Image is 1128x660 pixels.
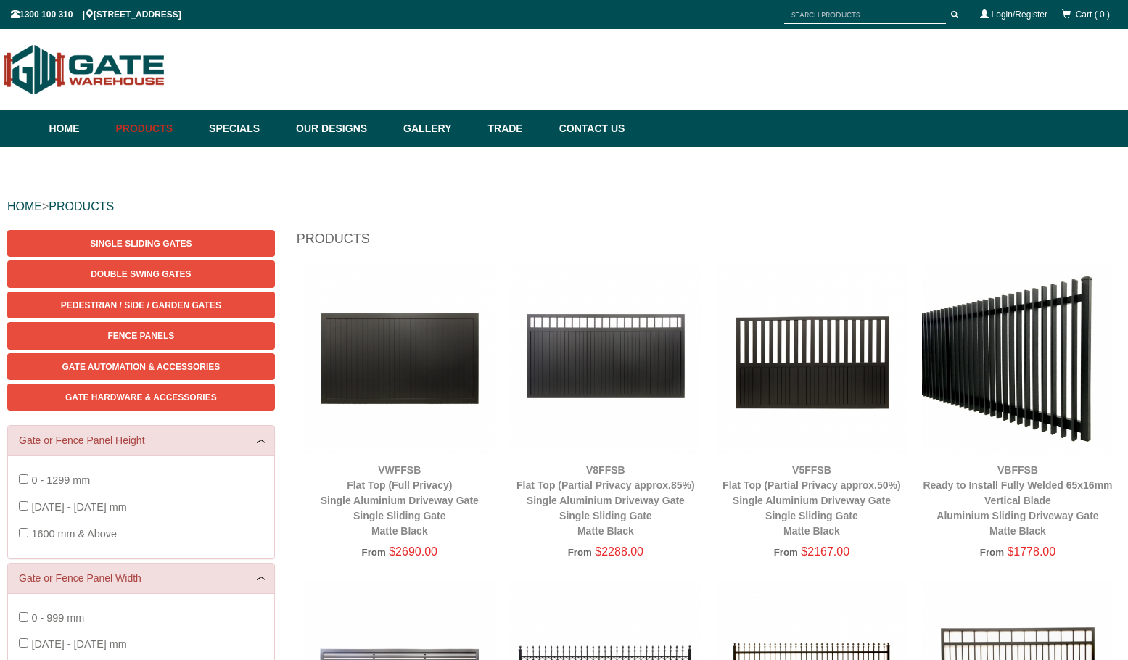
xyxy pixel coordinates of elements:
a: Our Designs [289,110,396,147]
span: 0 - 1299 mm [31,474,90,486]
span: [DATE] - [DATE] mm [31,501,126,513]
span: 1300 100 310 | [STREET_ADDRESS] [11,9,181,20]
a: Gate or Fence Panel Height [19,433,263,448]
span: From [362,547,386,558]
h1: Products [297,230,1121,255]
img: V5FFSB - Flat Top (Partial Privacy approx.50%) - Single Aluminium Driveway Gate - Single Sliding ... [716,263,907,454]
a: Gate or Fence Panel Width [19,571,263,586]
span: [DATE] - [DATE] mm [31,638,126,650]
a: V8FFSBFlat Top (Partial Privacy approx.85%)Single Aluminium Driveway GateSingle Sliding GateMatte... [516,464,695,537]
a: Single Sliding Gates [7,230,275,257]
span: Fence Panels [107,331,174,341]
span: $2690.00 [389,545,437,558]
img: VWFFSB - Flat Top (Full Privacy) - Single Aluminium Driveway Gate - Single Sliding Gate - Matte B... [304,263,495,454]
span: Gate Hardware & Accessories [65,392,217,403]
a: Login/Register [992,9,1047,20]
input: SEARCH PRODUCTS [784,6,946,24]
span: Single Sliding Gates [90,239,192,249]
a: Products [109,110,202,147]
span: $2288.00 [595,545,643,558]
span: Cart ( 0 ) [1076,9,1110,20]
span: 0 - 999 mm [31,612,84,624]
img: V8FFSB - Flat Top (Partial Privacy approx.85%) - Single Aluminium Driveway Gate - Single Sliding ... [510,263,701,454]
a: Gallery [396,110,480,147]
div: > [7,183,1121,230]
span: Double Swing Gates [91,269,191,279]
a: Specials [202,110,289,147]
a: V5FFSBFlat Top (Partial Privacy approx.50%)Single Aluminium Driveway GateSingle Sliding GateMatte... [723,464,901,537]
span: From [774,547,798,558]
span: $2167.00 [801,545,849,558]
a: VBFFSBReady to Install Fully Welded 65x16mm Vertical BladeAluminium Sliding Driveway GateMatte Black [923,464,1112,537]
span: Gate Automation & Accessories [62,362,220,372]
a: Trade [480,110,551,147]
a: Fence Panels [7,322,275,349]
a: Home [49,110,109,147]
span: 1600 mm & Above [31,528,117,540]
span: From [980,547,1004,558]
a: Gate Automation & Accessories [7,353,275,380]
a: PRODUCTS [49,200,114,213]
a: Double Swing Gates [7,260,275,287]
a: Gate Hardware & Accessories [7,384,275,411]
a: HOME [7,200,42,213]
a: VWFFSBFlat Top (Full Privacy)Single Aluminium Driveway GateSingle Sliding GateMatte Black [321,464,479,537]
span: Pedestrian / Side / Garden Gates [61,300,221,310]
img: VBFFSB - Ready to Install Fully Welded 65x16mm Vertical Blade - Aluminium Sliding Driveway Gate -... [922,263,1113,454]
a: Contact Us [552,110,625,147]
span: $1778.00 [1007,545,1055,558]
span: From [568,547,592,558]
a: Pedestrian / Side / Garden Gates [7,292,275,318]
